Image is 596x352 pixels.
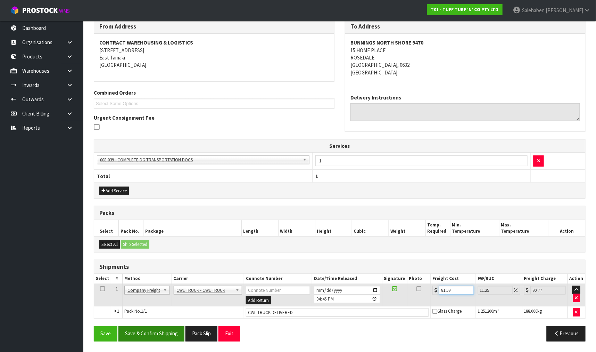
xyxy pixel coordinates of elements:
[431,274,476,284] th: Freight Cost
[123,306,244,319] td: Pack No.
[185,326,217,341] button: Pack Slip
[478,308,494,314] span: 1.251200
[94,274,111,284] th: Select
[531,286,566,295] input: Freight Charge
[99,39,329,69] address: [STREET_ADDRESS] East Tamaki [GEOGRAPHIC_DATA]
[118,326,184,341] button: Save & Confirm Shipping
[94,326,117,341] button: Save
[99,39,193,46] strong: CONTRACT WAREHOUSING & LOGISTICS
[143,220,241,237] th: Package
[522,7,545,14] span: Salehaben
[123,274,172,284] th: Method
[59,8,70,14] small: WMS
[241,220,278,237] th: Length
[352,220,389,237] th: Cubic
[476,274,522,284] th: FAF/RUC
[117,308,119,314] span: 1
[99,210,580,216] h3: Packs
[244,274,312,284] th: Connote Number
[94,139,585,153] th: Services
[99,264,580,270] h3: Shipments
[141,308,147,314] span: 1/1
[10,6,19,15] img: cube-alt.png
[439,286,474,295] input: Freight Cost
[246,296,271,305] button: Add Return
[111,274,123,284] th: #
[476,306,522,319] td: m
[350,39,580,76] address: 15 HOME PLACE ROSEDALE [GEOGRAPHIC_DATA], 0632 [GEOGRAPHIC_DATA]
[94,14,586,346] span: Ship
[431,7,499,13] strong: T01 - TUFF TURF 'N' CO PTY LTD
[99,23,329,30] h3: From Address
[524,308,538,314] span: 188.000
[548,220,585,237] th: Action
[99,240,120,249] button: Select All
[94,89,136,96] label: Combined Orders
[450,220,499,237] th: Min. Temperature
[499,220,548,237] th: Max. Temperature
[116,286,118,292] span: 1
[546,7,583,14] span: [PERSON_NAME]
[547,326,586,341] button: Previous
[99,187,129,195] button: Add Service
[94,169,312,183] th: Total
[312,274,382,284] th: Date/Time Released
[121,240,149,249] button: Ship Selected
[22,6,58,15] span: ProStock
[315,220,352,237] th: Height
[568,274,585,284] th: Action
[218,326,240,341] button: Exit
[522,274,568,284] th: Freight Charge
[350,39,423,46] strong: BUNNINGS NORTH SHORE 9470
[522,306,568,319] td: kg
[497,308,499,312] sup: 3
[350,94,401,101] label: Delivery Instructions
[127,286,160,295] span: Company Freight
[278,220,315,237] th: Width
[246,308,429,317] input: Connote Number
[382,274,407,284] th: Signature
[432,308,462,314] span: Glass Charge
[94,114,155,121] label: Urgent Consignment Fee
[177,286,233,295] span: CWL TRUCK - CWL TRUCK
[407,274,431,284] th: Photo
[100,156,300,164] span: 008-039 - COMPLETE DG TRANSPORTATION DOCS
[427,4,503,15] a: T01 - TUFF TURF 'N' CO PTY LTD
[119,220,143,237] th: Pack No.
[389,220,425,237] th: Weight
[94,220,119,237] th: Select
[425,220,450,237] th: Temp. Required
[246,286,310,295] input: Connote Number
[172,274,244,284] th: Carrier
[315,173,318,179] span: 1
[350,23,580,30] h3: To Address
[478,286,513,295] input: Freight Adjustment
